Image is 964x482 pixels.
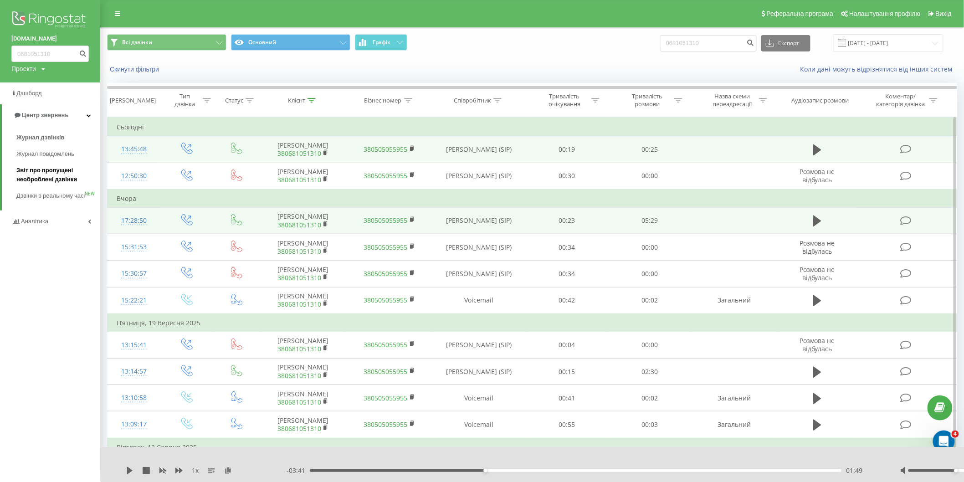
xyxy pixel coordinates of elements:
div: 15:30:57 [117,265,151,282]
td: 00:41 [525,385,608,411]
span: Реферальна програма [767,10,834,17]
a: 380505055955 [364,367,408,376]
td: Сьогодні [108,118,957,136]
span: Звіт про пропущені необроблені дзвінки [16,166,96,184]
td: Voicemail [432,287,525,314]
td: 00:02 [608,287,691,314]
div: 13:45:48 [117,140,151,158]
iframe: Intercom live chat [933,431,955,452]
a: Центр звернень [2,104,100,126]
td: 00:34 [525,261,608,287]
div: 15:31:53 [117,238,151,256]
div: Коментар/категорія дзвінка [874,92,927,108]
div: 12:50:30 [117,167,151,185]
a: 380505055955 [364,269,408,278]
a: 380681051310 [277,398,321,406]
a: 380681051310 [277,273,321,282]
span: Розмова не відбулась [800,265,835,282]
span: Вихід [936,10,952,17]
td: 00:00 [608,163,691,190]
a: Звіт про пропущені необроблені дзвінки [16,162,100,188]
div: Статус [225,97,243,104]
td: 00:23 [525,207,608,234]
td: 00:00 [608,332,691,358]
td: [PERSON_NAME] [260,359,346,385]
button: Основний [231,34,350,51]
td: 00:19 [525,136,608,163]
a: Журнал повідомлень [16,146,100,162]
td: [PERSON_NAME] [260,385,346,411]
td: 00:55 [525,411,608,438]
td: 00:15 [525,359,608,385]
span: Дашборд [16,90,42,97]
td: Вчора [108,190,957,208]
td: [PERSON_NAME] [260,136,346,163]
button: Всі дзвінки [107,34,226,51]
div: 13:10:58 [117,389,151,407]
a: 380681051310 [277,220,321,229]
td: [PERSON_NAME] [260,287,346,314]
div: 15:22:21 [117,292,151,309]
input: Пошук за номером [660,35,757,51]
td: 00:00 [608,234,691,261]
span: Розмова не відбулась [800,239,835,256]
td: [PERSON_NAME] (SIP) [432,332,525,358]
span: Журнал повідомлень [16,149,74,159]
a: 380681051310 [277,300,321,308]
a: 380505055955 [364,243,408,251]
span: Журнал дзвінків [16,133,65,142]
a: 380505055955 [364,340,408,349]
div: Клієнт [288,97,305,104]
td: [PERSON_NAME] [260,261,346,287]
div: Співробітник [454,97,491,104]
span: Графік [373,39,390,46]
a: 380505055955 [364,171,408,180]
button: Експорт [761,35,810,51]
td: [PERSON_NAME] (SIP) [432,136,525,163]
span: Розмова не відбулась [800,336,835,353]
a: Журнал дзвінків [16,129,100,146]
td: 00:30 [525,163,608,190]
td: Загальний [691,385,777,411]
input: Пошук за номером [11,46,89,62]
a: 380681051310 [277,149,321,158]
a: Коли дані можуть відрізнятися вiд інших систем [800,65,957,73]
div: 17:28:50 [117,212,151,230]
a: 380681051310 [277,424,321,433]
td: 00:03 [608,411,691,438]
span: Аналiтика [21,218,48,225]
a: 380681051310 [277,371,321,380]
a: 380681051310 [277,247,321,256]
div: Тривалість розмови [623,92,672,108]
td: Voicemail [432,411,525,438]
span: Центр звернень [22,112,68,118]
td: Вівторок, 12 Серпня 2025 [108,438,957,456]
td: 00:25 [608,136,691,163]
td: [PERSON_NAME] (SIP) [432,359,525,385]
td: Voicemail [432,385,525,411]
div: 13:09:17 [117,415,151,433]
button: Скинути фільтри [107,65,164,73]
span: Налаштування профілю [849,10,920,17]
a: 380505055955 [364,394,408,402]
td: 02:30 [608,359,691,385]
a: 380681051310 [277,175,321,184]
td: [PERSON_NAME] [260,207,346,234]
div: Тип дзвінка [169,92,201,108]
td: [PERSON_NAME] (SIP) [432,207,525,234]
div: 13:15:41 [117,336,151,354]
td: [PERSON_NAME] [260,411,346,438]
td: П’ятниця, 19 Вересня 2025 [108,314,957,332]
td: 00:04 [525,332,608,358]
td: 00:02 [608,385,691,411]
a: 380681051310 [277,344,321,353]
td: 05:29 [608,207,691,234]
td: 00:00 [608,261,691,287]
div: Accessibility label [954,469,958,472]
button: Графік [355,34,407,51]
a: 380505055955 [364,145,408,154]
td: 00:42 [525,287,608,314]
td: Загальний [691,287,777,314]
div: Accessibility label [484,469,487,472]
div: Тривалість очікування [540,92,589,108]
